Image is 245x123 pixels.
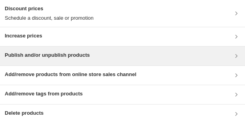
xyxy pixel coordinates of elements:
[5,32,42,40] h3: Increase prices
[5,109,43,117] h3: Delete products
[5,90,83,98] h3: Add/remove tags from products
[5,71,136,78] h3: Add/remove products from online store sales channel
[5,14,94,22] p: Schedule a discount, sale or promotion
[5,51,90,59] h3: Publish and/or unpublish products
[5,5,94,13] h3: Discount prices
